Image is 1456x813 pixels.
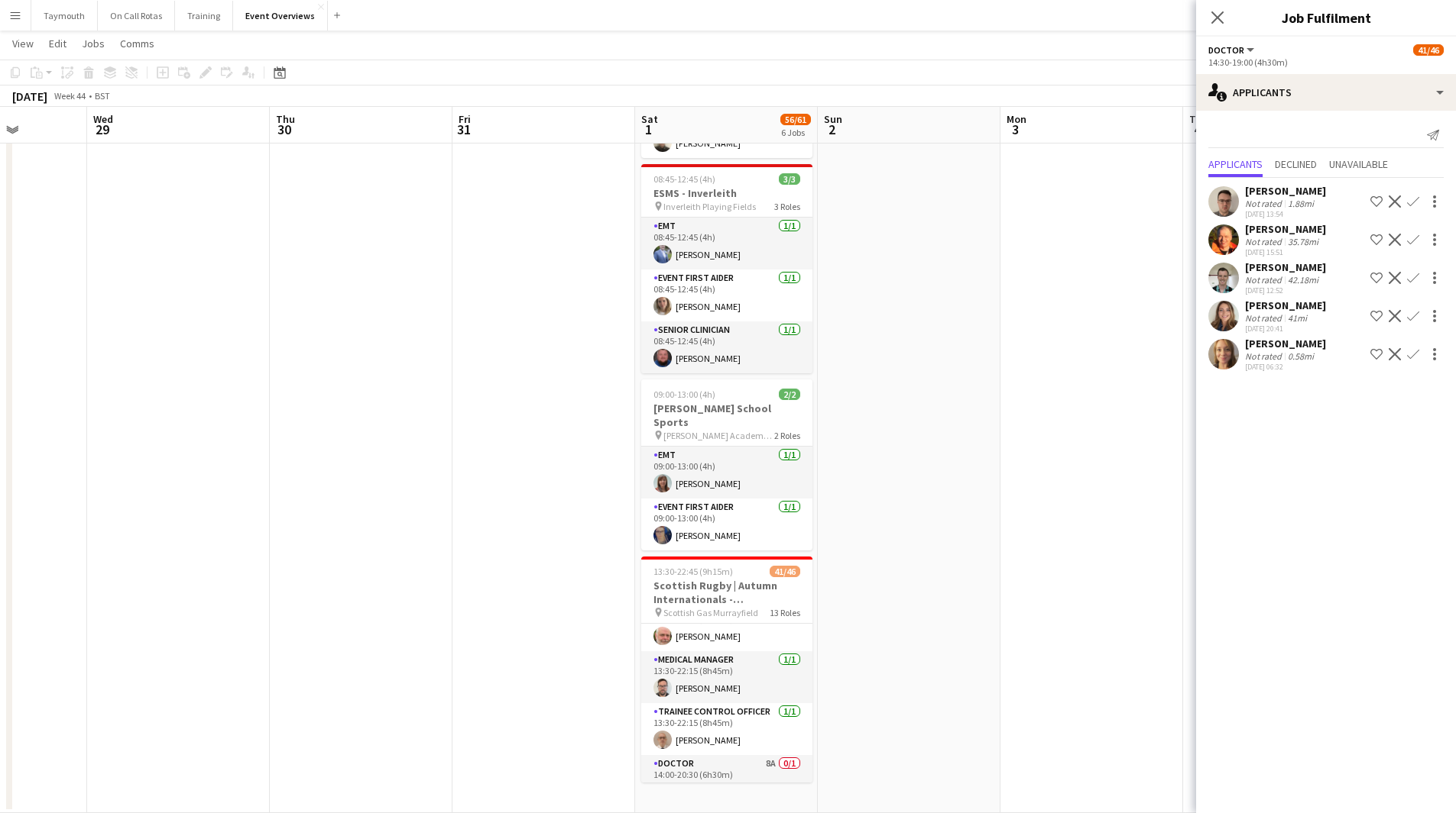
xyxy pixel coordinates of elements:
div: [PERSON_NAME] [1245,222,1326,236]
div: [PERSON_NAME] [1245,260,1326,274]
span: 31 [456,121,471,138]
h3: Job Fulfilment [1196,8,1456,27]
app-card-role: Senior Clinician1/108:45-12:45 (4h)[PERSON_NAME] [641,321,812,373]
a: Jobs [76,34,111,53]
span: Sun [824,112,842,126]
span: 08:45-12:45 (4h) [653,173,715,185]
a: View [6,34,40,53]
button: Doctor [1208,44,1257,56]
app-job-card: 09:00-13:00 (4h)2/2[PERSON_NAME] School Sports [PERSON_NAME] Academy Playing Fields2 RolesEMT1/10... [641,379,812,550]
div: [PERSON_NAME] [1245,298,1326,312]
div: 42.18mi [1285,274,1321,286]
span: View [12,37,34,50]
span: 13:30-22:45 (9h15m) [653,566,733,577]
app-job-card: 13:30-22:45 (9h15m)41/46Scottish Rugby | Autumn Internationals - [GEOGRAPHIC_DATA] v [GEOGRAPHIC_... [641,557,812,782]
span: Tue [1189,112,1207,126]
div: 41mi [1285,312,1310,324]
div: 14:30-19:00 (4h30m) [1208,56,1444,68]
span: Fri [459,112,471,126]
app-card-role: Medical Manager1/113:30-22:15 (8h45m)[PERSON_NAME] [641,651,812,703]
span: 3/3 [779,173,800,185]
button: Event Overviews [233,1,328,31]
span: 1 [639,121,658,138]
span: Declined [1275,159,1317,169]
div: 35.78mi [1285,236,1321,247]
span: 30 [274,121,295,138]
div: Applicants [1196,74,1456,111]
app-card-role: EMT1/109:00-13:00 (4h)[PERSON_NAME] [641,447,812,498]
span: Sat [641,112,658,126]
button: Training [175,1,233,31]
span: Inverleith Playing Fields [663,201,756,212]
div: 0.58mi [1285,350,1317,362]
a: Comms [114,34,161,53]
div: 6 Jobs [781,127,810,138]
app-card-role: Event First Aider1/108:45-12:45 (4h)[PERSON_NAME] [641,269,812,321]
span: 2 [822,121,842,138]
span: 3 [1004,121,1026,138]
span: 13 Roles [770,607,800,618]
span: Applicants [1208,159,1263,169]
span: Unavailable [1329,159,1388,169]
span: 56/61 [780,114,811,125]
app-card-role: Ground Officer1/113:30-22:15 (8h45m)[PERSON_NAME] [641,599,812,651]
a: Edit [43,34,73,53]
span: Jobs [82,37,105,50]
h3: ESMS - Inverleith [641,186,812,200]
app-job-card: 08:45-12:45 (4h)3/3ESMS - Inverleith Inverleith Playing Fields3 RolesEMT1/108:45-12:45 (4h)[PERSO... [641,164,812,373]
div: Not rated [1245,198,1285,209]
div: Not rated [1245,350,1285,362]
span: Wed [93,112,113,126]
h3: [PERSON_NAME] School Sports [641,402,812,429]
div: Not rated [1245,312,1285,324]
div: [DATE] 15:51 [1245,247,1326,257]
span: 3 Roles [774,201,800,212]
button: On Call Rotas [98,1,175,31]
div: Not rated [1245,236,1285,247]
app-card-role: Trainee Control Officer1/113:30-22:15 (8h45m)[PERSON_NAME] [641,703,812,755]
div: [PERSON_NAME] [1245,184,1326,198]
span: 29 [91,121,113,138]
span: Edit [49,37,66,50]
div: [DATE] 20:41 [1245,324,1326,334]
div: [DATE] 13:54 [1245,209,1326,219]
app-card-role: EMT1/108:45-12:45 (4h)[PERSON_NAME] [641,218,812,269]
app-card-role: Doctor8A0/114:00-20:30 (6h30m) [641,755,812,807]
app-card-role: Event First Aider1/109:00-13:00 (4h)[PERSON_NAME] [641,498,812,550]
div: Not rated [1245,274,1285,286]
div: [DATE] 06:32 [1245,362,1326,372]
div: [PERSON_NAME] [1245,337,1326,350]
span: 4 [1187,121,1207,138]
span: Thu [276,112,295,126]
button: Taymouth [31,1,98,31]
div: BST [95,90,110,102]
h3: Scottish Rugby | Autumn Internationals - [GEOGRAPHIC_DATA] v [GEOGRAPHIC_DATA] [641,579,812,606]
div: [DATE] 12:52 [1245,286,1326,295]
span: 2 Roles [774,430,800,441]
span: [PERSON_NAME] Academy Playing Fields [663,430,774,441]
span: Scottish Gas Murrayfield [663,607,758,618]
span: Week 44 [50,90,89,102]
span: 41/46 [770,566,800,577]
span: 41/46 [1413,44,1444,56]
div: [DATE] [12,89,47,104]
span: 09:00-13:00 (4h) [653,389,715,400]
span: 2/2 [779,389,800,400]
div: 1.88mi [1285,198,1317,209]
span: Doctor [1208,44,1244,56]
span: Mon [1007,112,1026,126]
span: Comms [120,37,154,50]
